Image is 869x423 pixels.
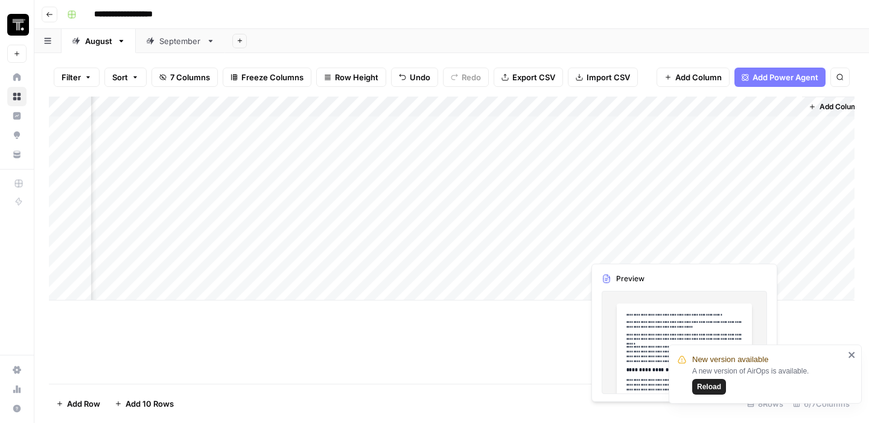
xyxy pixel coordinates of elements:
[335,71,378,83] span: Row Height
[7,126,27,145] a: Opportunities
[410,71,430,83] span: Undo
[7,68,27,87] a: Home
[62,29,136,53] a: August
[692,379,726,395] button: Reload
[7,145,27,164] a: Your Data
[657,68,730,87] button: Add Column
[697,381,721,392] span: Reload
[126,398,174,410] span: Add 10 Rows
[54,68,100,87] button: Filter
[85,35,112,47] div: August
[7,87,27,106] a: Browse
[462,71,481,83] span: Redo
[568,68,638,87] button: Import CSV
[512,71,555,83] span: Export CSV
[316,68,386,87] button: Row Height
[742,394,788,413] div: 8 Rows
[7,10,27,40] button: Workspace: Thoughtspot
[49,394,107,413] button: Add Row
[804,99,867,115] button: Add Column
[151,68,218,87] button: 7 Columns
[170,71,210,83] span: 7 Columns
[753,71,818,83] span: Add Power Agent
[734,68,826,87] button: Add Power Agent
[223,68,311,87] button: Freeze Columns
[241,71,304,83] span: Freeze Columns
[820,101,862,112] span: Add Column
[692,354,768,366] span: New version available
[675,71,722,83] span: Add Column
[848,350,856,360] button: close
[136,29,225,53] a: September
[7,360,27,380] a: Settings
[7,14,29,36] img: Thoughtspot Logo
[67,398,100,410] span: Add Row
[159,35,202,47] div: September
[587,71,630,83] span: Import CSV
[62,71,81,83] span: Filter
[104,68,147,87] button: Sort
[391,68,438,87] button: Undo
[7,380,27,399] a: Usage
[112,71,128,83] span: Sort
[494,68,563,87] button: Export CSV
[7,399,27,418] button: Help + Support
[788,394,855,413] div: 6/7 Columns
[443,68,489,87] button: Redo
[7,106,27,126] a: Insights
[107,394,181,413] button: Add 10 Rows
[692,366,844,395] div: A new version of AirOps is available.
